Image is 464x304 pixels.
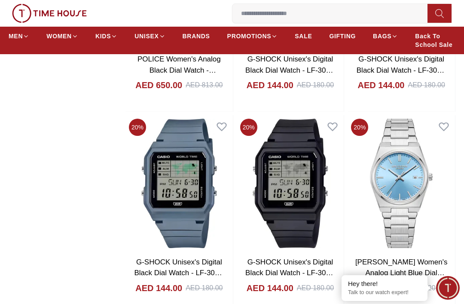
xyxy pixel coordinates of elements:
h4: AED 650.00 [135,79,182,91]
span: 20 % [129,119,146,136]
img: G-SHOCK Unisex's Digital Black Dial Watch - LF-30W-2ADF [125,115,233,252]
a: BRANDS [183,28,210,44]
a: G-SHOCK Unisex's Digital Black Dial Watch - LF-30W-3ADF [357,55,446,85]
img: ... [12,4,87,23]
a: G-SHOCK Unisex's Digital Black Dial Watch - LF-30W-8ADF [245,55,335,85]
span: MEN [9,32,23,40]
div: AED 180.00 [408,80,445,90]
div: AED 180.00 [297,283,334,293]
div: AED 180.00 [186,283,223,293]
a: [PERSON_NAME] Women's Analog Light Blue Dial Watch - LC08195.300 [355,258,448,288]
h4: AED 144.00 [247,282,293,294]
a: SALE [295,28,312,44]
h4: AED 144.00 [247,79,293,91]
p: Talk to our watch expert! [348,289,421,296]
span: BAGS [373,32,391,40]
h4: AED 144.00 [135,282,182,294]
span: UNISEX [134,32,159,40]
span: PROMOTIONS [227,32,272,40]
span: GIFTING [329,32,356,40]
img: Lee Cooper Women's Analog Light Blue Dial Watch - LC08195.300 [348,115,455,252]
div: AED 813.00 [186,80,223,90]
div: Chat Widget [436,276,460,300]
span: BRANDS [183,32,210,40]
a: WOMEN [46,28,78,44]
span: KIDS [95,32,111,40]
a: PROMOTIONS [227,28,278,44]
a: G-SHOCK Unisex's Digital Black Dial Watch - LF-30W-1ADF [245,258,335,288]
a: POLICE Women's Analog Black Dial Watch - PEWLG0038401 [137,55,221,85]
div: AED 180.00 [297,80,334,90]
a: G-SHOCK Unisex's Digital Black Dial Watch - LF-30W-2ADF [134,258,224,288]
a: GIFTING [329,28,356,44]
a: UNISEX [134,28,165,44]
span: WOMEN [46,32,72,40]
span: 20 % [240,119,257,136]
a: KIDS [95,28,117,44]
a: Back To School Sale [415,28,455,52]
span: Back To School Sale [415,32,455,49]
a: BAGS [373,28,398,44]
a: MEN [9,28,29,44]
div: Hey there! [348,279,421,288]
img: G-SHOCK Unisex's Digital Black Dial Watch - LF-30W-1ADF [237,115,344,252]
span: 20 % [351,119,368,136]
span: SALE [295,32,312,40]
h4: AED 144.00 [358,79,405,91]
